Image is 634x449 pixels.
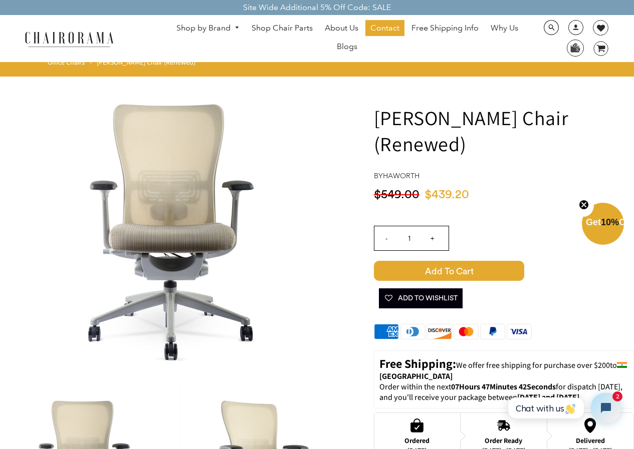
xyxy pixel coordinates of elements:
[582,204,624,246] div: Get10%OffClose teaser
[19,30,119,48] img: chairorama
[406,20,484,36] a: Free Shipping Info
[374,189,419,201] span: $549.00
[569,436,612,444] div: Delivered
[320,20,363,36] a: About Us
[379,356,628,382] p: to
[383,171,419,180] a: Haworth
[325,23,358,34] span: About Us
[384,288,458,308] span: Add To Wishlist
[374,261,524,281] span: Add to Cart
[411,23,479,34] span: Free Shipping Info
[374,226,398,250] input: -
[374,105,634,157] h1: [PERSON_NAME] Chair (Renewed)
[420,226,445,250] input: +
[574,194,594,217] button: Close teaser
[171,21,245,36] a: Shop by Brand
[162,20,533,57] nav: DesktopNavigation
[567,40,583,55] img: WhatsApp_Image_2024-07-12_at_16.23.01.webp
[491,23,518,34] span: Why Us
[48,58,199,72] nav: breadcrumbs
[247,20,318,36] a: Shop Chair Parts
[252,23,313,34] span: Shop Chair Parts
[374,261,634,281] button: Add to Cart
[586,217,632,227] span: Get Off
[379,355,456,371] strong: Free Shipping:
[497,384,629,431] iframe: Tidio Chat
[365,20,404,36] a: Contact
[456,360,610,370] span: We offer free shipping for purchase over $200
[482,436,525,444] div: Order Ready
[601,217,619,227] span: 10%
[404,436,430,444] div: Ordered
[425,189,469,201] span: $439.20
[332,39,362,55] a: Blogs
[337,42,357,52] span: Blogs
[24,224,325,234] a: Zody Chair (Renewed) - chairorama
[451,381,556,392] span: 07Hours 47Minutes 42Seconds
[486,20,523,36] a: Why Us
[379,288,463,308] button: Add To Wishlist
[374,172,634,180] h4: by
[370,23,399,34] span: Contact
[24,80,325,380] img: Zody Chair (Renewed) - chairorama
[379,382,628,403] p: Order within the next for dispatch [DATE], and you'll receive your package between
[379,371,453,381] strong: [GEOGRAPHIC_DATA]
